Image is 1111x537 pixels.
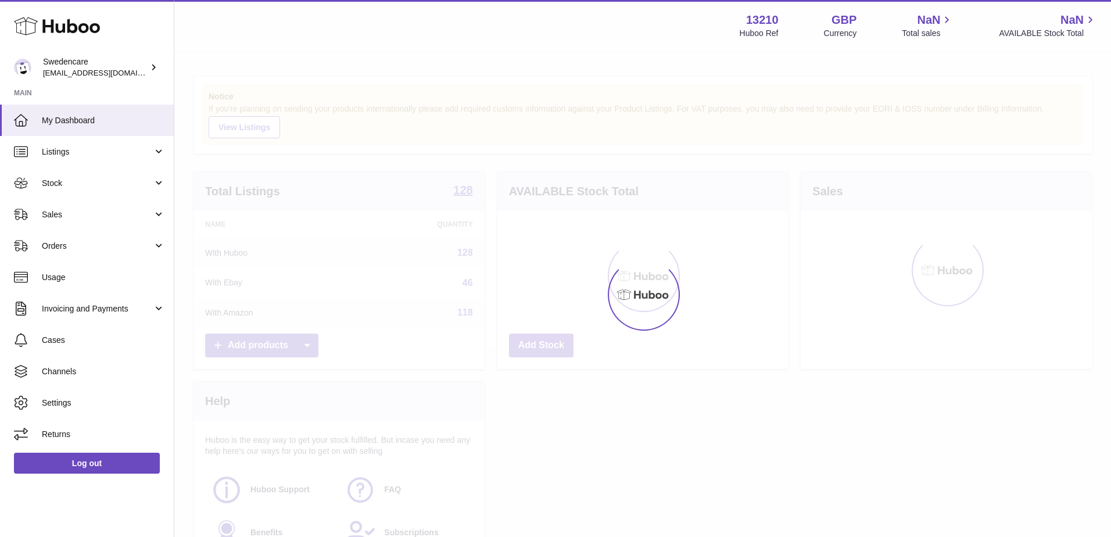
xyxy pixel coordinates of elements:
[832,12,856,28] strong: GBP
[824,28,857,39] div: Currency
[42,209,153,220] span: Sales
[999,12,1097,39] a: NaN AVAILABLE Stock Total
[999,28,1097,39] span: AVAILABLE Stock Total
[42,178,153,189] span: Stock
[42,146,153,157] span: Listings
[1060,12,1084,28] span: NaN
[42,241,153,252] span: Orders
[43,56,148,78] div: Swedencare
[43,68,171,77] span: [EMAIL_ADDRESS][DOMAIN_NAME]
[42,429,165,440] span: Returns
[917,12,940,28] span: NaN
[42,398,165,409] span: Settings
[746,12,779,28] strong: 13210
[740,28,779,39] div: Huboo Ref
[42,366,165,377] span: Channels
[42,272,165,283] span: Usage
[14,453,160,474] a: Log out
[902,28,954,39] span: Total sales
[42,115,165,126] span: My Dashboard
[902,12,954,39] a: NaN Total sales
[42,303,153,314] span: Invoicing and Payments
[42,335,165,346] span: Cases
[14,59,31,76] img: gemma.horsfield@swedencare.co.uk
